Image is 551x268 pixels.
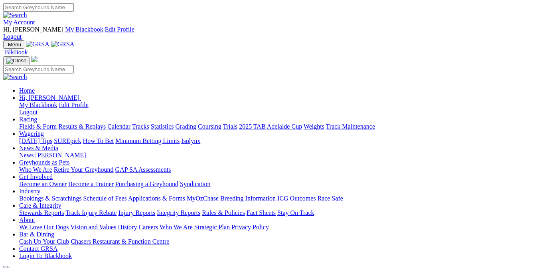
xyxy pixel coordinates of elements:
a: Applications & Forms [128,195,185,202]
a: News [19,152,34,159]
a: Weights [304,123,324,130]
a: Become a Trainer [68,181,114,187]
div: News & Media [19,152,548,159]
a: SUREpick [54,137,81,144]
button: Toggle navigation [3,40,24,49]
div: Greyhounds as Pets [19,166,548,173]
a: GAP SA Assessments [115,166,171,173]
a: [PERSON_NAME] [35,152,86,159]
img: Search [3,12,27,19]
a: My Account [3,19,35,26]
img: GRSA [26,41,49,48]
a: Who We Are [19,166,52,173]
a: Syndication [180,181,210,187]
a: Race Safe [317,195,343,202]
img: GRSA [51,41,75,48]
a: Schedule of Fees [83,195,126,202]
a: History [118,224,137,230]
a: MyOzChase [187,195,219,202]
a: Injury Reports [118,209,155,216]
a: Track Maintenance [326,123,375,130]
a: Stay On Track [277,209,314,216]
a: Hi, [PERSON_NAME] [19,94,81,101]
a: Retire Your Greyhound [54,166,114,173]
a: Results & Replays [58,123,106,130]
a: How To Bet [83,137,114,144]
a: Logout [19,109,38,115]
a: Logout [3,33,22,40]
div: Racing [19,123,548,130]
a: Login To Blackbook [19,252,72,259]
a: Fact Sheets [247,209,276,216]
input: Search [3,3,74,12]
a: Wagering [19,130,44,137]
div: Wagering [19,137,548,145]
img: logo-grsa-white.png [31,56,38,62]
a: Who We Are [160,224,193,230]
a: Coursing [198,123,221,130]
a: Chasers Restaurant & Function Centre [71,238,169,245]
div: About [19,224,548,231]
a: Isolynx [181,137,200,144]
a: Purchasing a Greyhound [115,181,178,187]
span: Hi, [PERSON_NAME] [19,94,79,101]
a: Get Involved [19,173,53,180]
a: Privacy Policy [231,224,269,230]
a: Vision and Values [70,224,116,230]
a: Track Injury Rebate [65,209,117,216]
a: About [19,216,35,223]
div: Care & Integrity [19,209,548,216]
a: Contact GRSA [19,245,57,252]
a: We Love Our Dogs [19,224,69,230]
div: Hi, [PERSON_NAME] [19,101,548,116]
a: 2025 TAB Adelaide Cup [239,123,302,130]
span: BlkBook [5,49,28,56]
a: Integrity Reports [157,209,200,216]
a: Bar & Dining [19,231,54,238]
a: My Blackbook [65,26,103,33]
a: Stewards Reports [19,209,64,216]
a: News & Media [19,145,58,151]
a: Breeding Information [220,195,276,202]
img: Search [3,73,27,81]
a: Care & Integrity [19,202,61,209]
span: Menu [8,42,21,48]
img: Close [6,58,26,64]
div: Bar & Dining [19,238,548,245]
a: Edit Profile [59,101,89,108]
a: Cash Up Your Club [19,238,69,245]
a: Rules & Policies [202,209,245,216]
div: Industry [19,195,548,202]
a: Greyhounds as Pets [19,159,69,166]
a: Trials [223,123,237,130]
a: Bookings & Scratchings [19,195,81,202]
a: Industry [19,188,40,195]
div: Get Involved [19,181,548,188]
button: Toggle navigation [3,56,30,65]
a: Grading [176,123,196,130]
input: Search [3,65,74,73]
a: Minimum Betting Limits [115,137,180,144]
span: Hi, [PERSON_NAME] [3,26,63,33]
a: Racing [19,116,37,123]
a: My Blackbook [19,101,57,108]
a: ICG Outcomes [277,195,316,202]
a: Become an Owner [19,181,67,187]
a: Tracks [132,123,149,130]
a: [DATE] Tips [19,137,52,144]
a: BlkBook [3,49,28,56]
a: Strategic Plan [194,224,230,230]
a: Fields & Form [19,123,57,130]
a: Statistics [151,123,174,130]
a: Home [19,87,35,94]
a: Calendar [107,123,130,130]
div: My Account [3,26,548,40]
a: Careers [138,224,158,230]
a: Edit Profile [105,26,134,33]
